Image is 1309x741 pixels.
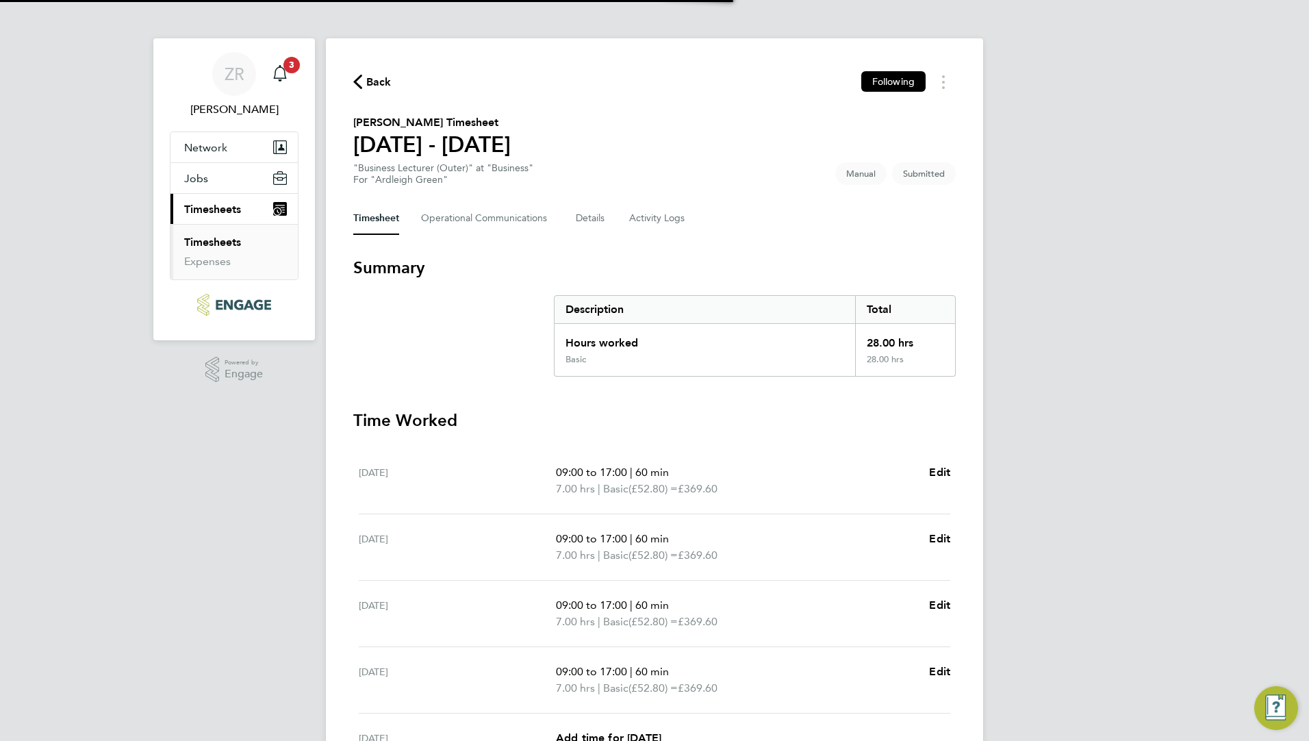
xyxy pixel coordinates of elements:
a: Powered byEngage [205,357,264,383]
span: Basic [603,614,628,630]
a: ZR[PERSON_NAME] [170,52,298,118]
span: 09:00 to 17:00 [556,532,627,545]
span: 60 min [635,466,669,479]
a: Go to home page [170,294,298,316]
span: Basic [603,481,628,497]
div: 28.00 hrs [855,354,955,376]
div: 28.00 hrs [855,324,955,354]
button: Details [576,202,607,235]
span: Ziaur Rahman [170,101,298,118]
span: Timesheets [184,203,241,216]
span: 7.00 hrs [556,681,595,694]
span: Network [184,141,227,154]
span: 7.00 hrs [556,482,595,495]
h3: Summary [353,257,956,279]
a: Timesheets [184,236,241,249]
span: 09:00 to 17:00 [556,665,627,678]
div: Description [555,296,855,323]
span: 7.00 hrs [556,615,595,628]
a: Expenses [184,255,231,268]
span: Edit [929,466,950,479]
a: Edit [929,664,950,680]
a: Edit [929,464,950,481]
button: Activity Logs [629,202,687,235]
button: Jobs [170,163,298,193]
span: £369.60 [678,681,717,694]
button: Timesheets [170,194,298,224]
span: Powered by [225,357,263,368]
button: Timesheets Menu [931,71,956,92]
a: Edit [929,597,950,614]
span: | [630,599,633,612]
span: 09:00 to 17:00 [556,466,627,479]
span: £369.60 [678,615,717,628]
span: 60 min [635,599,669,612]
button: Engage Resource Center [1254,686,1298,730]
span: Following [872,75,915,88]
span: £369.60 [678,549,717,562]
span: Back [366,74,392,90]
div: Basic [565,354,586,365]
span: | [598,482,600,495]
h1: [DATE] - [DATE] [353,131,511,158]
span: 7.00 hrs [556,549,595,562]
div: Total [855,296,955,323]
span: 60 min [635,532,669,545]
span: Edit [929,532,950,545]
span: (£52.80) = [628,615,678,628]
button: Following [861,71,926,92]
nav: Main navigation [153,38,315,340]
span: Edit [929,665,950,678]
span: | [630,532,633,545]
div: Summary [554,295,956,377]
span: 09:00 to 17:00 [556,599,627,612]
span: | [598,549,600,562]
div: For "Ardleigh Green" [353,174,533,186]
a: 3 [266,52,294,96]
span: This timesheet is Submitted. [892,162,956,185]
h3: Time Worked [353,410,956,431]
div: Hours worked [555,324,855,354]
span: | [598,681,600,694]
span: Basic [603,680,628,696]
span: (£52.80) = [628,681,678,694]
div: [DATE] [359,664,556,696]
span: Basic [603,547,628,564]
button: Network [170,132,298,162]
span: | [598,615,600,628]
img: ncclondon-logo-retina.png [197,294,270,316]
span: Edit [929,599,950,612]
span: 60 min [635,665,669,678]
span: (£52.80) = [628,549,678,562]
span: 3 [283,57,300,73]
button: Back [353,73,392,90]
span: Engage [225,368,263,380]
div: "Business Lecturer (Outer)" at "Business" [353,162,533,186]
div: [DATE] [359,531,556,564]
div: Timesheets [170,224,298,279]
span: This timesheet was manually created. [835,162,887,185]
span: | [630,665,633,678]
button: Operational Communications [421,202,554,235]
span: | [630,466,633,479]
span: ZR [225,65,244,83]
div: [DATE] [359,464,556,497]
button: Timesheet [353,202,399,235]
h2: [PERSON_NAME] Timesheet [353,114,511,131]
span: (£52.80) = [628,482,678,495]
span: Jobs [184,172,208,185]
span: £369.60 [678,482,717,495]
a: Edit [929,531,950,547]
div: [DATE] [359,597,556,630]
